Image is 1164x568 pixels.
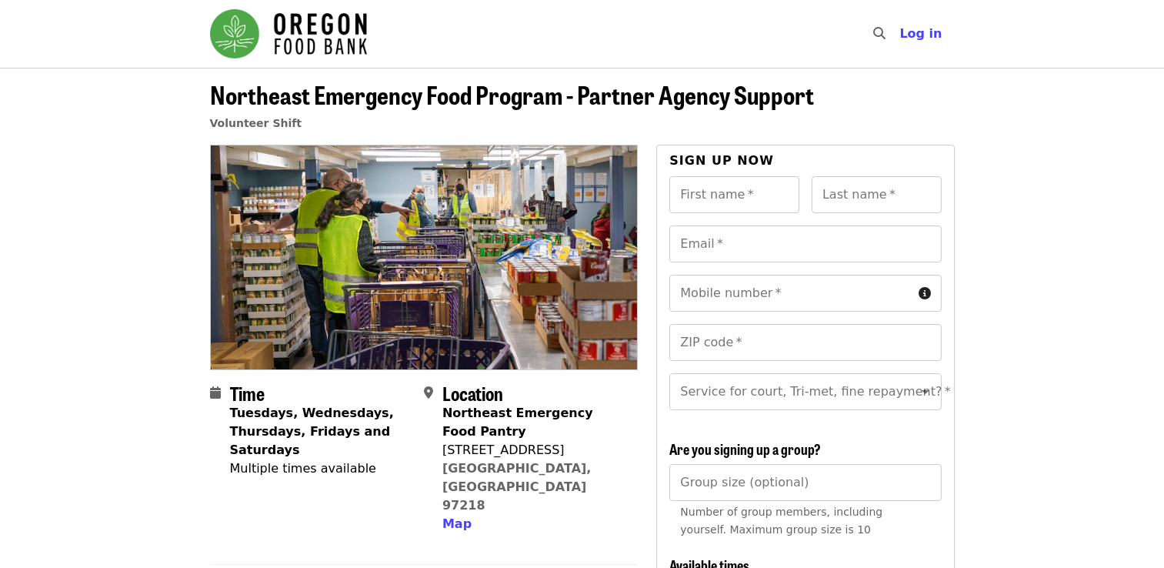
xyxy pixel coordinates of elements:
img: Oregon Food Bank - Home [210,9,367,58]
i: search icon [873,26,886,41]
div: [STREET_ADDRESS] [442,441,625,459]
span: Northeast Emergency Food Program - Partner Agency Support [210,76,814,112]
button: Open [915,381,936,403]
input: Mobile number [669,275,912,312]
span: Location [442,379,503,406]
input: ZIP code [669,324,941,361]
input: Search [895,15,907,52]
input: Last name [812,176,942,213]
a: Volunteer Shift [210,117,302,129]
span: Log in [899,26,942,41]
span: Sign up now [669,153,774,168]
i: circle-info icon [919,286,931,301]
i: calendar icon [210,386,221,400]
strong: Tuesdays, Wednesdays, Thursdays, Fridays and Saturdays [230,406,394,457]
img: Northeast Emergency Food Program - Partner Agency Support organized by Oregon Food Bank [211,145,638,369]
input: First name [669,176,799,213]
strong: Northeast Emergency Food Pantry [442,406,593,439]
input: [object Object] [669,464,941,501]
a: [GEOGRAPHIC_DATA], [GEOGRAPHIC_DATA] 97218 [442,461,592,513]
span: Number of group members, including yourself. Maximum group size is 10 [680,506,882,536]
button: Log in [887,18,954,49]
span: Map [442,516,472,531]
span: Time [230,379,265,406]
div: Multiple times available [230,459,412,478]
span: Are you signing up a group? [669,439,821,459]
i: map-marker-alt icon [424,386,433,400]
button: Map [442,515,472,533]
input: Email [669,226,941,262]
